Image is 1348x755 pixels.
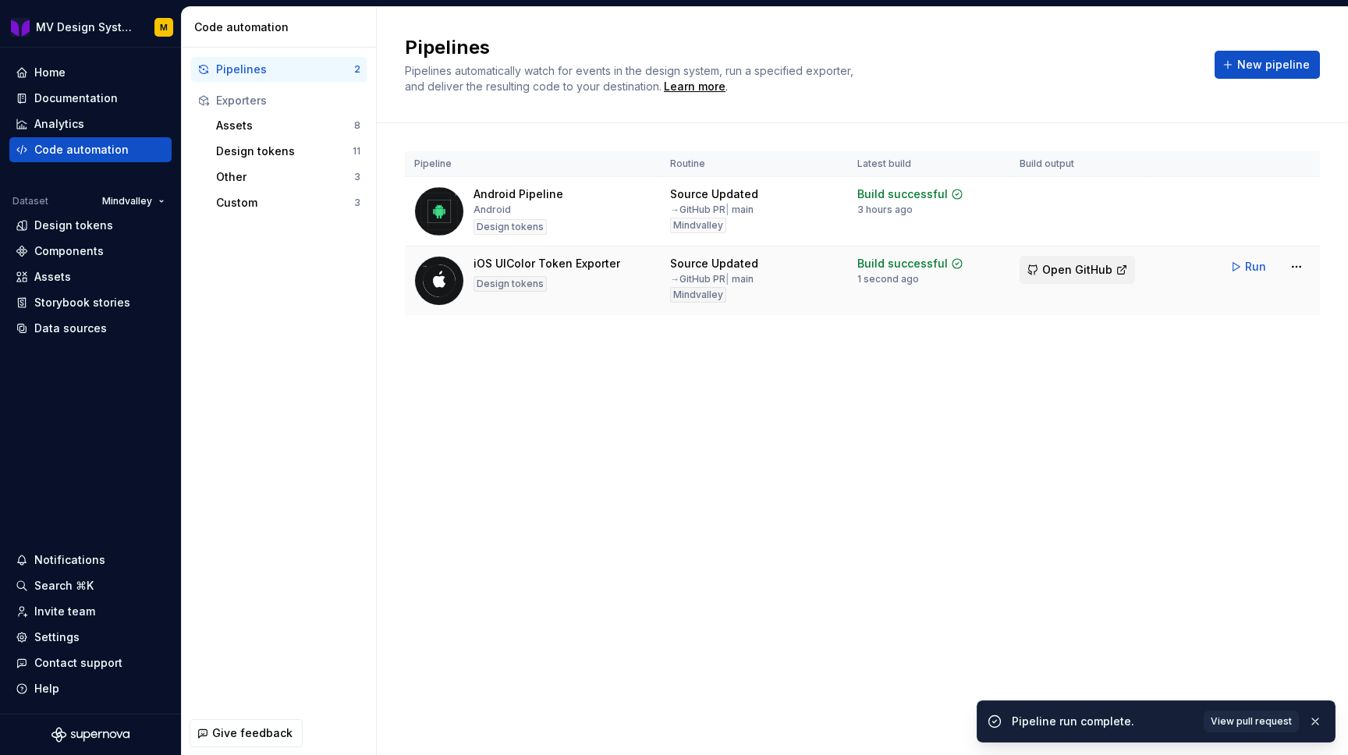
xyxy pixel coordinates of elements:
[670,256,758,271] div: Source Updated
[9,86,172,111] a: Documentation
[9,625,172,650] a: Settings
[34,321,107,336] div: Data sources
[216,169,354,185] div: Other
[9,548,172,572] button: Notifications
[1010,151,1148,177] th: Build output
[210,165,367,190] button: Other3
[725,204,729,215] span: |
[34,578,94,594] div: Search ⌘K
[1204,711,1299,732] a: View pull request
[474,276,547,292] div: Design tokens
[11,18,30,37] img: b3ac2a31-7ea9-4fd1-9cb6-08b90a735998.png
[848,151,1010,177] th: Latest build
[191,57,367,82] button: Pipelines2
[9,290,172,315] a: Storybook stories
[9,599,172,624] a: Invite team
[474,204,511,216] div: Android
[36,19,136,35] div: MV Design System Mobile
[34,116,84,132] div: Analytics
[212,725,293,741] span: Give feedback
[1020,256,1135,284] button: Open GitHub
[34,552,105,568] div: Notifications
[857,256,948,271] div: Build successful
[9,676,172,701] button: Help
[9,60,172,85] a: Home
[670,273,754,285] div: → GitHub PR main
[51,727,129,743] svg: Supernova Logo
[34,90,118,106] div: Documentation
[34,604,95,619] div: Invite team
[9,137,172,162] a: Code automation
[34,218,113,233] div: Design tokens
[474,256,620,271] div: iOS UIColor Token Exporter
[194,19,370,35] div: Code automation
[1222,253,1276,281] button: Run
[34,295,130,310] div: Storybook stories
[405,64,857,93] span: Pipelines automatically watch for events in the design system, run a specified exporter, and deli...
[725,273,729,285] span: |
[1215,51,1320,79] button: New pipeline
[661,151,848,177] th: Routine
[216,93,360,108] div: Exporters
[1012,714,1194,729] div: Pipeline run complete.
[216,118,354,133] div: Assets
[34,269,71,285] div: Assets
[474,219,547,235] div: Design tokens
[662,81,728,93] span: .
[857,204,913,216] div: 3 hours ago
[354,119,360,132] div: 8
[9,573,172,598] button: Search ⌘K
[216,195,354,211] div: Custom
[670,287,726,303] div: Mindvalley
[9,213,172,238] a: Design tokens
[405,151,661,177] th: Pipeline
[1020,265,1135,278] a: Open GitHub
[857,273,919,285] div: 1 second ago
[34,681,59,697] div: Help
[1237,57,1310,73] span: New pipeline
[9,650,172,675] button: Contact support
[474,186,563,202] div: Android Pipeline
[34,243,104,259] div: Components
[1042,262,1112,278] span: Open GitHub
[190,719,303,747] button: Give feedback
[1245,259,1266,275] span: Run
[210,190,367,215] button: Custom3
[160,21,168,34] div: M
[857,186,948,202] div: Build successful
[670,186,758,202] div: Source Updated
[210,113,367,138] button: Assets8
[664,79,725,94] a: Learn more
[670,218,726,233] div: Mindvalley
[9,112,172,136] a: Analytics
[216,144,353,159] div: Design tokens
[34,655,122,671] div: Contact support
[354,197,360,209] div: 3
[12,195,48,207] div: Dataset
[210,139,367,164] button: Design tokens11
[9,264,172,289] a: Assets
[405,35,1196,60] h2: Pipelines
[9,239,172,264] a: Components
[353,145,360,158] div: 11
[216,62,354,77] div: Pipelines
[34,629,80,645] div: Settings
[670,204,754,216] div: → GitHub PR main
[1211,715,1292,728] span: View pull request
[102,195,152,207] span: Mindvalley
[3,10,178,44] button: MV Design System MobileM
[354,171,360,183] div: 3
[9,316,172,341] a: Data sources
[34,65,66,80] div: Home
[34,142,129,158] div: Code automation
[95,190,172,212] button: Mindvalley
[354,63,360,76] div: 2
